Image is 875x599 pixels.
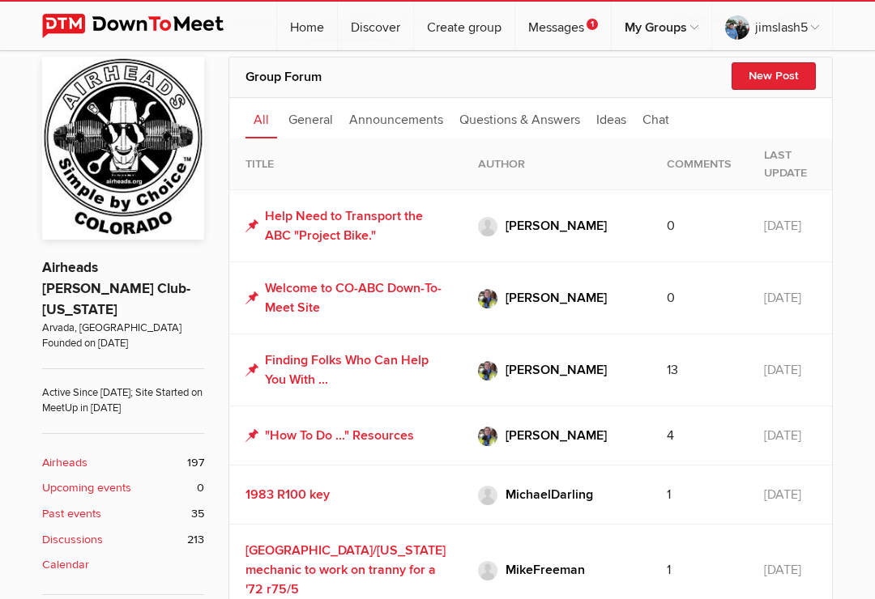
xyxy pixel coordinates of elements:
[42,336,204,351] span: Founded on [DATE]
[667,486,671,503] span: 1
[478,486,497,505] img: MichaelDarling
[478,289,497,308] img: Brook Reams
[506,290,607,306] span: [PERSON_NAME]
[42,556,89,574] b: Calendar
[732,62,816,90] button: New Post
[277,2,337,50] a: Home
[451,98,588,138] a: Questions & Answers
[667,362,678,378] span: 13
[187,454,204,472] span: 197
[42,531,103,549] b: Discussions
[187,531,204,549] span: 213
[478,423,634,448] a: [PERSON_NAME]
[42,454,204,472] a: Airheads 197
[191,505,204,523] span: 35
[245,426,414,445] a: "How To Do ..." Resources
[764,218,801,234] span: [DATE]
[667,218,675,234] span: 0
[478,427,497,446] img: Brook Reams
[667,290,675,306] span: 0
[245,542,446,597] a: [GEOGRAPHIC_DATA]/[US_STATE] mechanic to work on tranny for a '72 r75/5
[341,98,451,138] a: Announcements
[197,479,204,497] span: 0
[515,2,611,50] a: Messages1
[478,213,634,239] a: [PERSON_NAME]
[667,427,674,444] span: 4
[506,362,607,378] span: [PERSON_NAME]
[42,505,101,523] b: Past events
[478,561,497,580] img: MikeFreeman
[612,2,711,50] a: My Groups
[764,290,801,306] span: [DATE]
[245,278,446,317] a: Welcome to CO-ABC Down-To-Meet Site
[245,57,816,96] h2: Group Forum
[42,454,87,472] b: Airheads
[245,98,277,138] a: All
[506,486,593,503] span: MichaelDarling
[667,562,671,578] span: 1
[462,138,651,190] th: Author
[478,357,634,383] a: [PERSON_NAME]
[245,486,330,503] a: 1983 R100 key
[588,98,634,138] a: Ideas
[764,486,801,503] span: [DATE]
[764,362,801,378] span: [DATE]
[245,350,446,389] a: Finding Folks Who Can Help You With ...
[42,321,204,336] span: Arvada, [GEOGRAPHIC_DATA]
[651,138,748,190] th: Comments
[42,531,204,549] a: Discussions 213
[478,217,497,236] img: Dick Paschen
[506,218,607,234] span: [PERSON_NAME]
[478,285,634,311] a: [PERSON_NAME]
[338,2,413,50] a: Discover
[634,98,677,138] a: Chat
[712,2,832,50] a: jimslash5
[42,259,190,318] a: Airheads [PERSON_NAME] Club-[US_STATE]
[42,14,249,38] img: DownToMeet
[229,138,462,190] th: Title
[764,562,801,578] span: [DATE]
[587,19,598,30] span: 1
[478,557,634,583] a: MikeFreeman
[478,361,497,380] img: Brook Reams
[764,427,801,444] span: [DATE]
[414,2,514,50] a: Create group
[42,479,204,497] a: Upcoming events 0
[42,368,204,417] span: Active Since [DATE]; Site Started on MeetUp in [DATE]
[478,482,634,508] a: MichaelDarling
[42,505,204,523] a: Past events 35
[506,562,585,578] span: MikeFreeman
[42,479,131,497] b: Upcoming events
[748,138,832,190] th: Last Update
[245,206,446,245] a: Help Need to Transport the ABC "Project Bike."
[42,57,204,240] img: Airheads Beemer Club-Colorado
[506,427,607,444] span: [PERSON_NAME]
[280,98,341,138] a: General
[42,556,204,574] a: Calendar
